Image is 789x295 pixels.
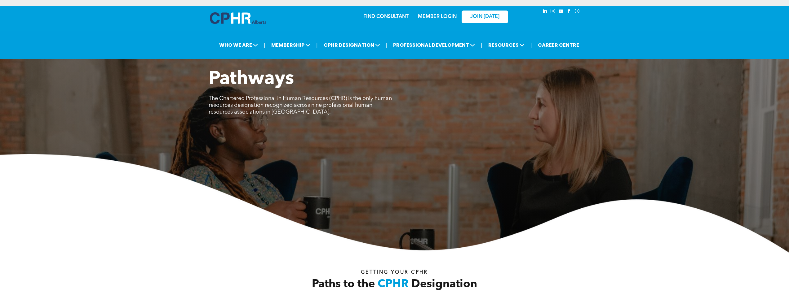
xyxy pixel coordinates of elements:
a: CAREER CENTRE [536,39,581,51]
span: MEMBERSHIP [269,39,312,51]
a: facebook [566,8,573,16]
a: instagram [550,8,556,16]
img: A blue and white logo for cp alberta [210,12,266,24]
a: youtube [558,8,565,16]
span: Pathways [209,70,294,89]
span: CPHR [378,279,409,290]
span: CPHR DESIGNATION [322,39,382,51]
li: | [386,39,388,51]
span: Paths to the [312,279,375,290]
li: | [530,39,532,51]
a: linkedin [542,8,548,16]
span: WHO WE ARE [217,39,260,51]
li: | [481,39,482,51]
span: RESOURCES [486,39,526,51]
a: FIND CONSULTANT [363,14,409,19]
span: JOIN [DATE] [470,14,499,20]
span: Getting your Cphr [361,270,428,275]
span: The Chartered Professional in Human Resources (CPHR) is the only human resources designation reco... [209,96,392,115]
a: MEMBER LOGIN [418,14,457,19]
span: PROFESSIONAL DEVELOPMENT [391,39,477,51]
span: Designation [411,279,477,290]
li: | [264,39,265,51]
a: JOIN [DATE] [462,11,508,23]
a: Social network [574,8,581,16]
li: | [316,39,318,51]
